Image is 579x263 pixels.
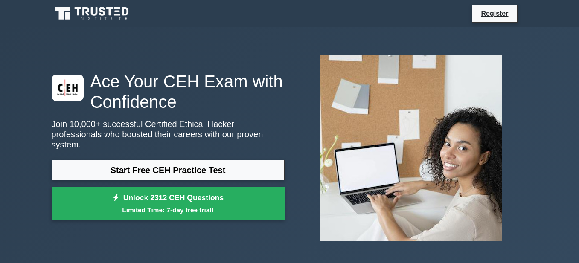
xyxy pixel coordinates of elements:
[52,160,285,180] a: Start Free CEH Practice Test
[52,71,285,112] h1: Ace Your CEH Exam with Confidence
[52,187,285,221] a: Unlock 2312 CEH QuestionsLimited Time: 7-day free trial!
[52,119,285,150] p: Join 10,000+ successful Certified Ethical Hacker professionals who boosted their careers with our...
[476,8,513,19] a: Register
[62,205,274,215] small: Limited Time: 7-day free trial!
